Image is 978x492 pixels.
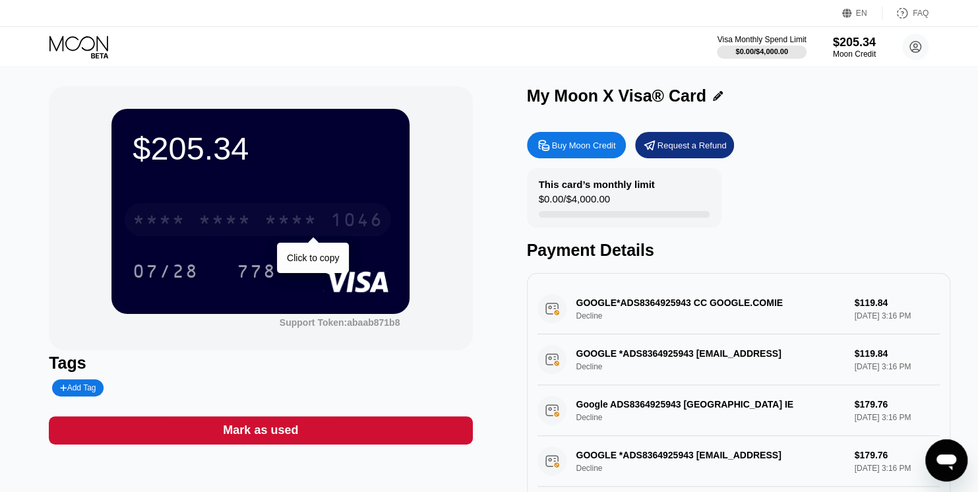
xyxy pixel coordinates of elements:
div: Support Token:abaab871b8 [280,317,400,328]
div: $0.00 / $4,000.00 [735,47,788,55]
div: $0.00 / $4,000.00 [539,193,610,211]
div: Add Tag [52,379,104,396]
div: Buy Moon Credit [552,140,616,151]
div: $205.34Moon Credit [833,36,876,59]
div: This card’s monthly limit [539,179,655,190]
div: $205.34 [133,130,388,167]
div: 778 [237,262,276,284]
div: Click to copy [287,253,339,263]
div: 778 [227,255,286,288]
div: My Moon X Visa® Card [527,86,706,106]
div: EN [856,9,867,18]
div: Buy Moon Credit [527,132,626,158]
div: Request a Refund [657,140,727,151]
div: $205.34 [833,36,876,49]
div: Mark as used [223,423,298,438]
div: 07/28 [123,255,208,288]
div: 1046 [330,211,383,232]
div: Moon Credit [833,49,876,59]
div: Add Tag [60,383,96,392]
div: Tags [49,354,472,373]
div: 07/28 [133,262,199,284]
div: Visa Monthly Spend Limit$0.00/$4,000.00 [717,35,806,59]
div: Request a Refund [635,132,734,158]
div: Payment Details [527,241,950,260]
iframe: Schaltfläche zum Öffnen des Messaging-Fensters [925,439,967,481]
div: Mark as used [49,416,472,445]
div: Support Token: abaab871b8 [280,317,400,328]
div: FAQ [913,9,929,18]
div: FAQ [882,7,929,20]
div: Visa Monthly Spend Limit [717,35,806,44]
div: EN [842,7,882,20]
